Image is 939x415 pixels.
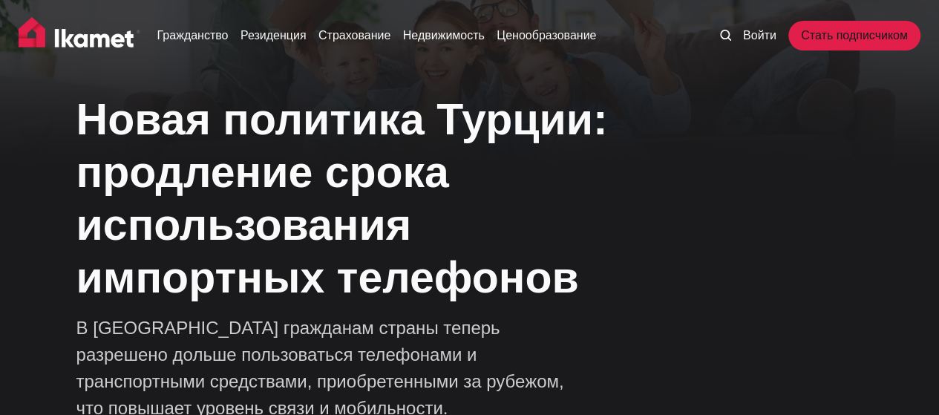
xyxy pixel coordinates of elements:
[743,29,776,42] font: Войти
[497,29,596,42] font: Ценообразование
[76,95,608,301] font: Новая политика Турции: продление срока использования импортных телефонов
[403,29,485,42] font: Недвижимость
[318,27,390,45] a: Страхование
[743,27,776,45] a: Войти
[403,27,485,45] a: Недвижимость
[801,29,908,42] font: Стать подписчиком
[157,27,229,45] a: Гражданство
[318,29,390,42] font: Страхование
[157,29,229,42] font: Гражданство
[241,27,307,45] a: Резиденция
[241,29,307,42] font: Резиденция
[497,27,596,45] a: Ценообразование
[19,17,140,54] img: Икамет домой
[788,21,920,50] a: Стать подписчиком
